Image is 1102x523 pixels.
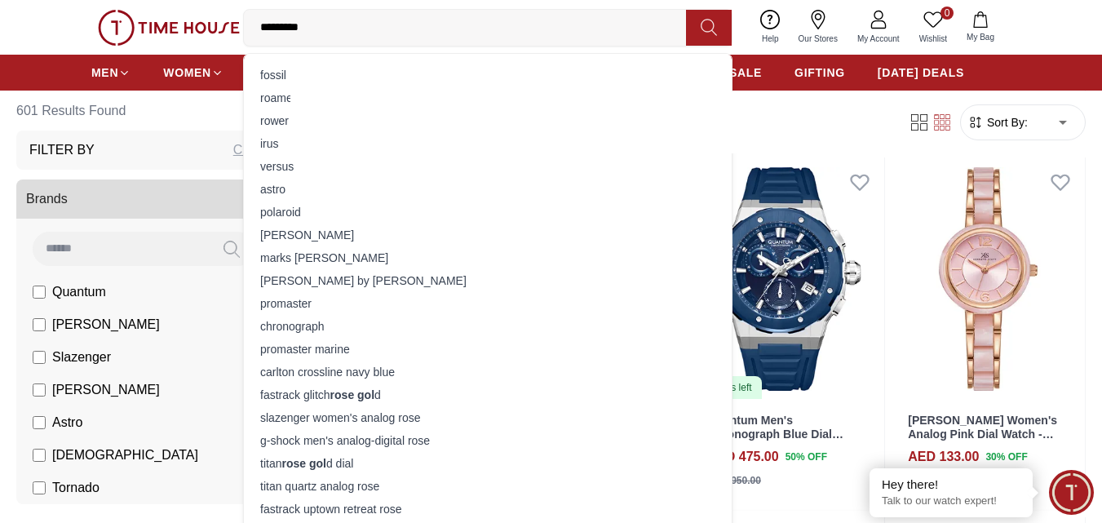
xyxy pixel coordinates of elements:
a: SALE [729,58,762,87]
span: My Account [851,33,906,45]
span: Tornado [52,478,100,498]
input: Astro [33,416,46,429]
div: rower [254,109,722,132]
a: WOMEN [163,58,223,87]
p: Talk to our watch expert! [882,494,1020,508]
h6: 601 Results Found [16,91,277,131]
span: Brands [26,189,68,209]
div: irus [254,132,722,155]
div: g-shock men's analog-digital rose [254,429,722,452]
span: [DATE] DEALS [878,64,964,81]
div: slazenger women's analog rose [254,406,722,429]
a: GIFTING [794,58,845,87]
div: titan d dial [254,452,722,475]
span: Our Stores [792,33,844,45]
span: 30 % OFF [985,450,1027,464]
button: Brands [16,180,271,219]
input: [PERSON_NAME] [33,318,46,331]
div: fastrack uptown retreat rose [254,498,722,521]
span: 50 % OFF [786,450,827,464]
a: [DATE] DEALS [878,58,964,87]
div: Hey there! [882,476,1020,493]
span: Wishlist [913,33,954,45]
img: Quantum Men's Chronograph Blue Dial Watch - HNG1082.399 [692,157,885,401]
div: polaroid [254,201,722,224]
a: Quantum Men's Chronograph Blue Dial Watch - HNG1082.399 [708,414,843,454]
button: My Bag [957,8,1004,47]
div: carlton crossline navy blue [254,361,722,383]
a: Help [752,7,789,48]
div: promaster marine [254,338,722,361]
a: Our Stores [789,7,848,48]
strong: rose gol [330,388,374,401]
span: [PERSON_NAME] [52,380,160,400]
span: Help [755,33,786,45]
span: MEN [91,64,118,81]
span: Astro [52,413,82,432]
div: astro [254,178,722,201]
input: [DEMOGRAPHIC_DATA] [33,449,46,462]
input: Quantum [33,286,46,299]
div: marks [PERSON_NAME] [254,246,722,269]
span: SALE [729,64,762,81]
input: Slazenger [33,351,46,364]
div: fastrack glitch d [254,383,722,406]
strong: rose gol [281,457,325,470]
span: Sort By: [984,114,1028,131]
div: AED 950.00 [708,473,761,488]
span: Quantum [52,282,106,302]
span: 0 [940,7,954,20]
div: roamer [254,86,722,109]
span: GIFTING [794,64,845,81]
h4: AED 133.00 [908,447,979,467]
div: Clear [233,140,264,160]
a: Quantum Men's Chronograph Blue Dial Watch - HNG1082.3992 items left [692,157,885,401]
button: Sort By: [967,114,1028,131]
span: Slazenger [52,348,111,367]
a: MEN [91,58,131,87]
div: chronograph [254,315,722,338]
input: Tornado [33,481,46,494]
input: [PERSON_NAME] [33,383,46,397]
span: My Bag [960,31,1001,43]
span: [PERSON_NAME] [52,315,160,335]
a: 0Wishlist [909,7,957,48]
a: [PERSON_NAME] Women's Analog Pink Dial Watch - K24501-RCPP [908,414,1057,454]
div: [PERSON_NAME] by [PERSON_NAME] [254,269,722,292]
div: fossil [254,64,722,86]
div: Chat Widget [1049,470,1094,515]
span: [DEMOGRAPHIC_DATA] [52,445,198,465]
div: promaster [254,292,722,315]
h4: AED 475.00 [708,447,779,467]
h3: Filter By [29,140,95,160]
span: WOMEN [163,64,211,81]
img: Kenneth Scott Women's Analog Pink Dial Watch - K24501-RCPP [892,157,1085,401]
div: titan quartz analog rose [254,475,722,498]
div: versus [254,155,722,178]
div: [PERSON_NAME] [254,224,722,246]
img: ... [98,10,240,46]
